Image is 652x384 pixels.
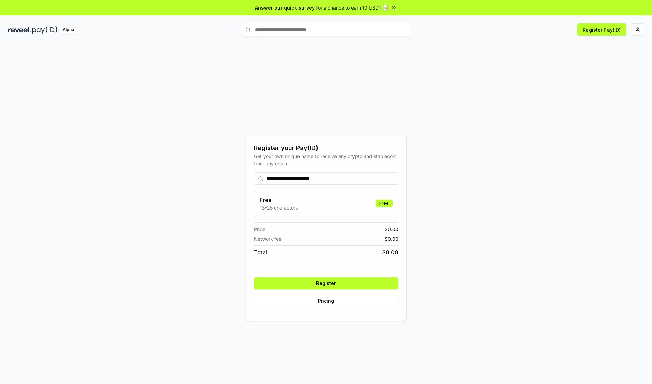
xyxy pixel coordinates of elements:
[577,23,626,36] button: Register Pay(ID)
[254,153,398,167] div: Get your own unique name to receive any crypto and stablecoin, from any chain
[254,295,398,307] button: Pricing
[316,4,389,11] span: for a chance to earn 10 USDT 📝
[254,226,265,233] span: Price
[254,235,282,243] span: Network fee
[382,248,398,256] span: $ 0.00
[385,226,398,233] span: $ 0.00
[376,200,393,207] div: Free
[254,248,267,256] span: Total
[254,277,398,289] button: Register
[32,26,57,34] img: pay_id
[8,26,31,34] img: reveel_dark
[260,196,298,204] h3: Free
[255,4,315,11] span: Answer our quick survey
[59,26,78,34] div: Alpha
[254,143,398,153] div: Register your Pay(ID)
[385,235,398,243] span: $ 0.00
[260,204,298,211] p: 13-25 characters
